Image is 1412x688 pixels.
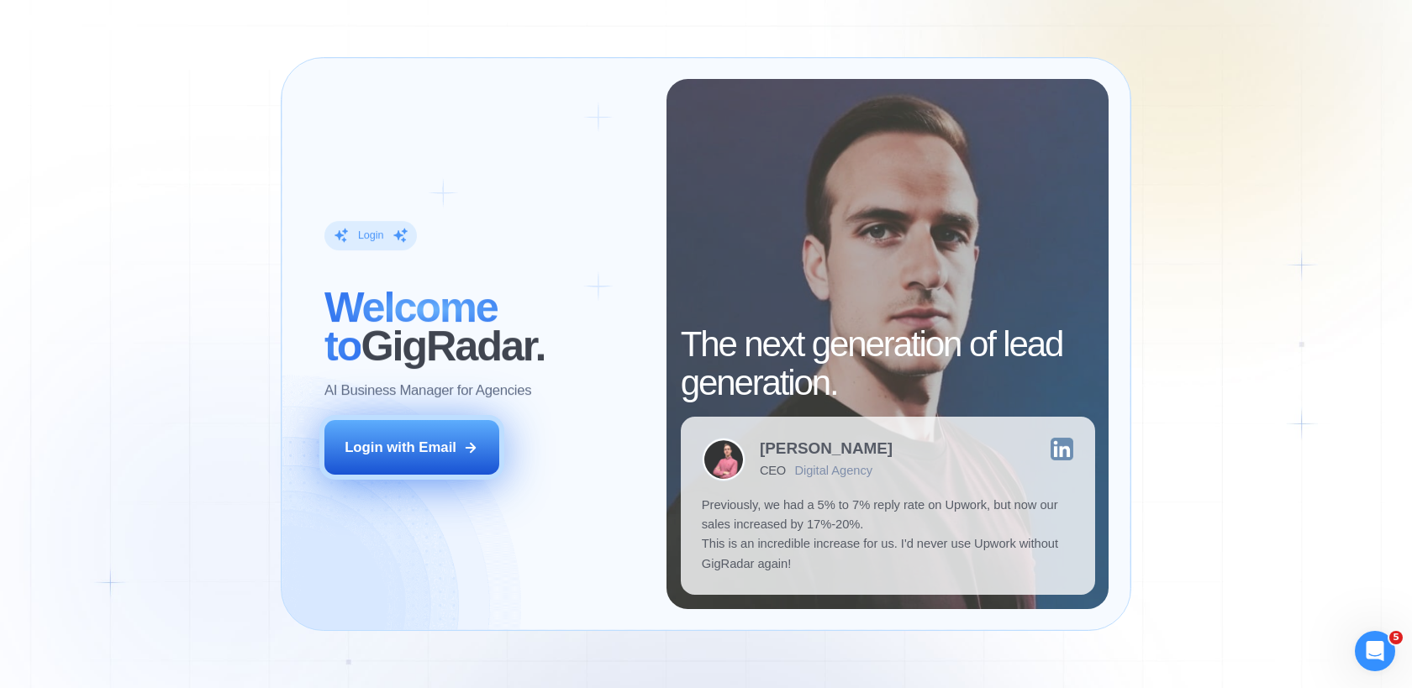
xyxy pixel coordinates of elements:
h2: The next generation of lead generation. [681,325,1095,402]
p: Previously, we had a 5% to 7% reply rate on Upwork, but now our sales increased by 17%-20%. This ... [702,496,1074,573]
iframe: Intercom live chat [1355,631,1395,671]
p: AI Business Manager for Agencies [324,381,531,400]
div: Login [358,228,384,243]
button: Login with Email [324,420,499,475]
div: Digital Agency [794,464,872,478]
span: 5 [1389,631,1403,644]
span: Welcome to [324,284,498,370]
h2: ‍ GigRadar. [324,289,645,366]
div: CEO [760,464,786,478]
div: Login with Email [345,438,456,457]
div: [PERSON_NAME] [760,441,893,457]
